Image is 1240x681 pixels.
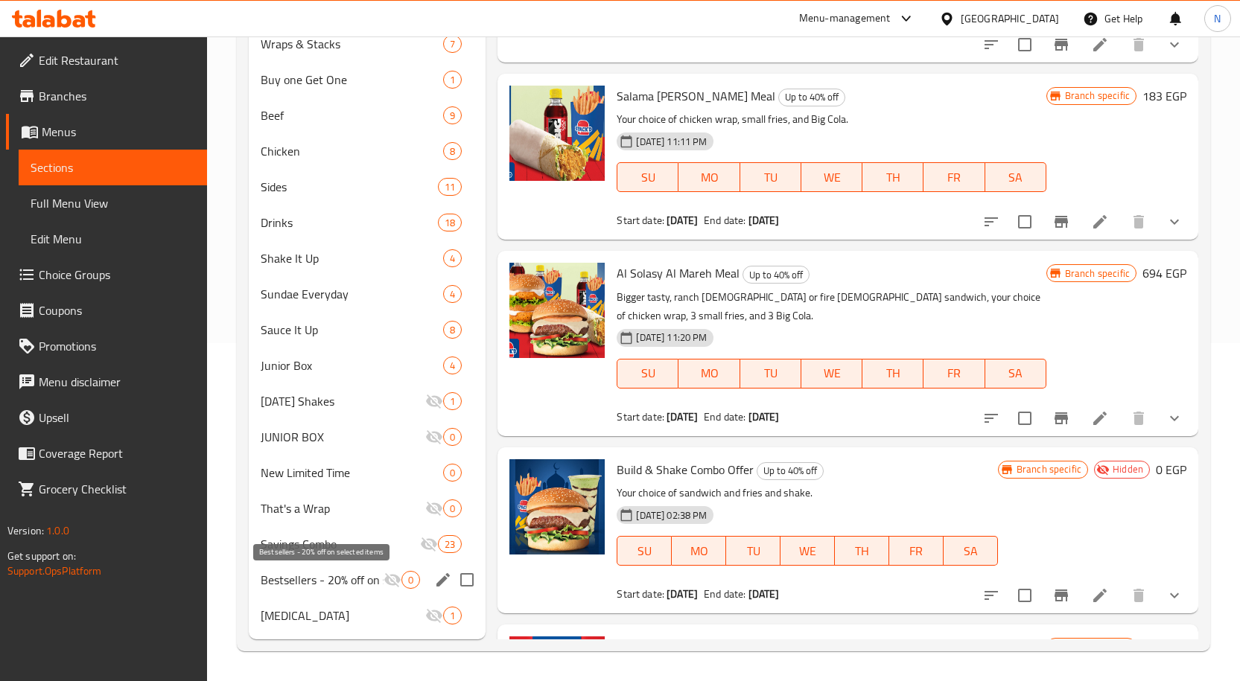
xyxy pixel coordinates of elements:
[444,359,461,373] span: 4
[780,536,835,566] button: WE
[779,89,845,106] span: Up to 40% off
[249,419,486,455] div: JUNIOR BOX0
[973,204,1009,240] button: sort-choices
[944,536,998,566] button: SA
[704,211,745,230] span: End date:
[868,167,918,188] span: TH
[746,362,795,384] span: TU
[743,266,809,284] span: Up to 40% off
[835,536,889,566] button: TH
[249,205,486,240] div: Drinks18
[991,167,1040,188] span: SA
[425,499,443,517] svg: Inactive section
[1166,586,1183,604] svg: Show Choices
[617,536,672,566] button: SU
[401,571,420,589] div: items
[889,536,944,566] button: FR
[985,359,1046,389] button: SA
[678,540,720,562] span: MO
[261,357,444,374] div: Junior Box
[249,562,486,598] div: Bestsellers - 20% off on selected items0edit
[617,262,740,284] span: Al Solasy Al Mareh Meal
[444,502,461,516] span: 0
[973,400,1009,436] button: sort-choices
[623,362,673,384] span: SU
[261,249,444,267] span: Shake It Up
[617,211,664,230] span: Start date:
[444,394,461,409] span: 1
[39,409,195,426] span: Upsell
[249,598,486,633] div: [MEDICAL_DATA]1
[667,211,698,230] b: [DATE]
[444,252,461,266] span: 4
[249,240,486,276] div: Shake It Up4
[19,221,207,257] a: Edit Menu
[39,266,195,284] span: Choice Groups
[261,106,444,124] span: Beef
[402,573,419,587] span: 0
[425,607,443,624] svg: Inactive section
[672,536,726,566] button: MO
[438,535,462,553] div: items
[443,607,462,624] div: items
[748,584,780,604] b: [DATE]
[31,159,195,176] span: Sections
[6,292,207,328] a: Coupons
[261,321,444,339] span: Sauce It Up
[19,150,207,185] a: Sections
[438,214,462,231] div: items
[1091,409,1109,427] a: Edit menu item
[617,85,775,107] span: Salama [PERSON_NAME] Meal
[757,462,824,480] div: Up to 40% off
[31,194,195,212] span: Full Menu View
[444,466,461,480] span: 0
[261,392,426,410] span: [DATE] Shakes
[617,162,678,192] button: SU
[39,301,195,319] span: Coupons
[438,178,462,196] div: items
[1107,462,1149,476] span: Hidden
[249,133,486,169] div: Chicken8
[261,499,426,517] div: That's a Wrap
[1043,578,1079,613] button: Branch-specific-item
[617,584,664,604] span: Start date:
[7,521,44,540] span: Version:
[39,87,195,105] span: Branches
[261,142,444,160] span: Chicken
[1091,586,1109,604] a: Edit menu item
[444,73,461,87] span: 1
[443,142,462,160] div: items
[39,480,195,498] span: Grocery Checklist
[249,62,486,97] div: Buy one Get One1
[923,359,985,389] button: FR
[841,540,883,562] span: TH
[443,428,462,446] div: items
[746,167,795,188] span: TU
[1043,204,1079,240] button: Branch-specific-item
[1121,400,1157,436] button: delete
[704,584,745,604] span: End date:
[6,78,207,114] a: Branches
[868,362,918,384] span: TH
[1091,36,1109,54] a: Edit menu item
[444,430,461,444] span: 0
[1166,409,1183,427] svg: Show Choices
[6,471,207,507] a: Grocery Checklist
[667,584,698,604] b: [DATE]
[748,211,780,230] b: [DATE]
[261,464,444,482] div: New Limited Time
[623,540,666,562] span: SU
[261,392,426,410] div: Ramadan Shakes
[740,162,801,192] button: TU
[1166,36,1183,54] svg: Show Choices
[704,407,745,426] span: End date:
[261,214,439,231] span: Drinks
[249,455,486,490] div: New Limited Time0
[444,37,461,51] span: 7
[444,609,461,623] span: 1
[425,392,443,410] svg: Inactive section
[678,359,740,389] button: MO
